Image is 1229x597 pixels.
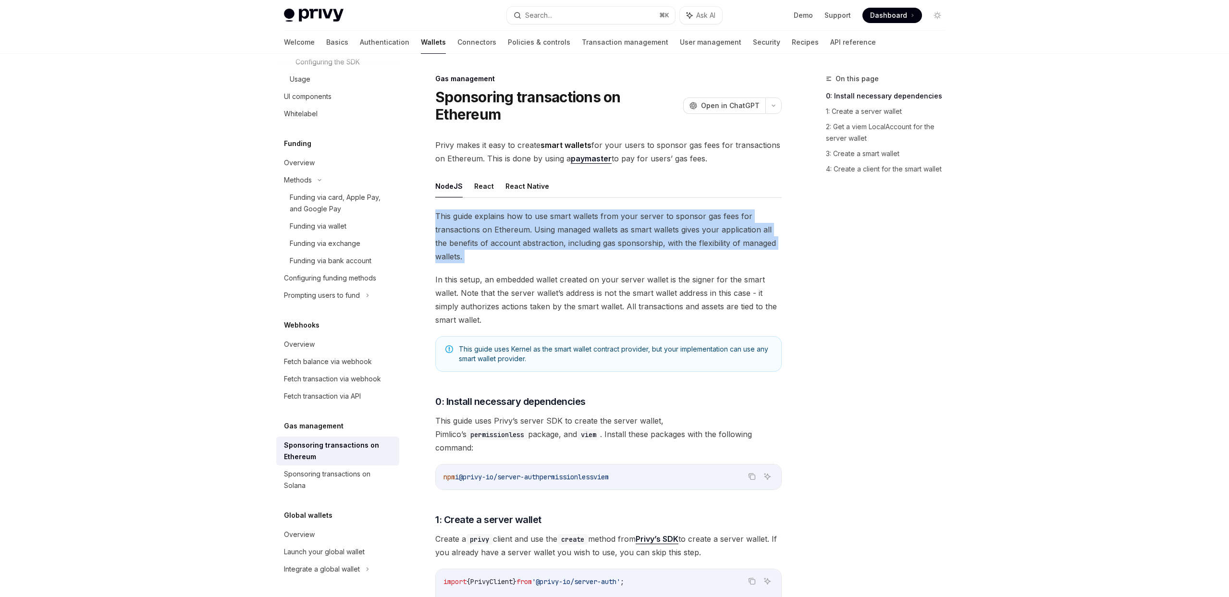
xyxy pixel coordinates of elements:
[276,252,399,269] a: Funding via bank account
[582,31,668,54] a: Transaction management
[435,175,463,197] button: NodeJS
[284,108,318,120] div: Whitelabel
[455,473,459,481] span: i
[290,192,393,215] div: Funding via card, Apple Pay, and Google Pay
[577,429,600,440] code: viem
[761,575,774,587] button: Ask AI
[930,8,945,23] button: Toggle dark mode
[746,470,758,483] button: Copy the contents from the code block
[683,97,765,114] button: Open in ChatGPT
[507,7,675,24] button: Search...⌘K
[284,91,332,102] div: UI components
[696,11,715,20] span: Ask AI
[516,577,532,586] span: from
[467,429,528,440] code: permissionless
[290,255,371,267] div: Funding via bank account
[470,577,513,586] span: PrivyClient
[836,73,879,85] span: On this page
[701,101,760,110] span: Open in ChatGPT
[284,9,344,22] img: light logo
[443,577,467,586] span: import
[421,31,446,54] a: Wallets
[593,473,609,481] span: viem
[290,238,360,249] div: Funding via exchange
[276,218,399,235] a: Funding via wallet
[659,12,669,19] span: ⌘ K
[794,11,813,20] a: Demo
[435,88,679,123] h1: Sponsoring transactions on Ethereum
[276,336,399,353] a: Overview
[636,534,678,544] a: Privy’s SDK
[557,534,588,545] code: create
[862,8,922,23] a: Dashboard
[435,138,782,165] span: Privy makes it easy to create for your users to sponsor gas fees for transactions on Ethereum. Th...
[284,339,315,350] div: Overview
[435,74,782,84] div: Gas management
[284,439,393,463] div: Sponsoring transactions on Ethereum
[276,269,399,287] a: Configuring funding methods
[284,563,360,575] div: Integrate a global wallet
[826,104,953,119] a: 1: Create a server wallet
[680,31,741,54] a: User management
[276,465,399,494] a: Sponsoring transactions on Solana
[276,543,399,560] a: Launch your global wallet
[284,373,381,385] div: Fetch transaction via webhook
[620,577,624,586] span: ;
[276,526,399,543] a: Overview
[276,71,399,88] a: Usage
[435,414,782,454] span: This guide uses Privy’s server SDK to create the server wallet, Pimlico’s package, and . Install ...
[284,272,376,284] div: Configuring funding methods
[532,577,620,586] span: '@privy-io/server-auth'
[571,154,612,164] a: paymaster
[508,31,570,54] a: Policies & controls
[284,290,360,301] div: Prompting users to fund
[276,437,399,465] a: Sponsoring transactions on Ethereum
[290,73,310,85] div: Usage
[830,31,876,54] a: API reference
[435,532,782,559] span: Create a client and use the method from to create a server wallet. If you already have a server w...
[284,390,361,402] div: Fetch transaction via API
[290,220,346,232] div: Funding via wallet
[276,353,399,370] a: Fetch balance via webhook
[276,154,399,171] a: Overview
[284,138,311,149] h5: Funding
[540,473,593,481] span: permissionless
[680,7,722,24] button: Ask AI
[276,105,399,122] a: Whitelabel
[474,175,494,197] button: React
[284,420,344,432] h5: Gas management
[792,31,819,54] a: Recipes
[435,273,782,327] span: In this setup, an embedded wallet created on your server wallet is the signer for the smart walle...
[435,395,586,408] span: 0: Install necessary dependencies
[746,575,758,587] button: Copy the contents from the code block
[276,235,399,252] a: Funding via exchange
[284,157,315,169] div: Overview
[435,209,782,263] span: This guide explains how to use smart wallets from your server to sponsor gas fees for transaction...
[541,140,591,150] strong: smart wallets
[525,10,552,21] div: Search...
[276,189,399,218] a: Funding via card, Apple Pay, and Google Pay
[826,146,953,161] a: 3: Create a smart wallet
[284,510,332,521] h5: Global wallets
[284,31,315,54] a: Welcome
[284,546,365,558] div: Launch your global wallet
[513,577,516,586] span: }
[284,529,315,540] div: Overview
[870,11,907,20] span: Dashboard
[761,470,774,483] button: Ask AI
[466,534,493,545] code: privy
[457,31,496,54] a: Connectors
[445,345,453,353] svg: Note
[824,11,851,20] a: Support
[459,344,772,364] span: This guide uses Kernel as the smart wallet contract provider, but your implementation can use any...
[753,31,780,54] a: Security
[505,175,549,197] button: React Native
[826,119,953,146] a: 2: Get a viem LocalAccount for the server wallet
[284,468,393,491] div: Sponsoring transactions on Solana
[443,473,455,481] span: npm
[284,319,320,331] h5: Webhooks
[826,161,953,177] a: 4: Create a client for the smart wallet
[826,88,953,104] a: 0: Install necessary dependencies
[276,88,399,105] a: UI components
[284,356,372,367] div: Fetch balance via webhook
